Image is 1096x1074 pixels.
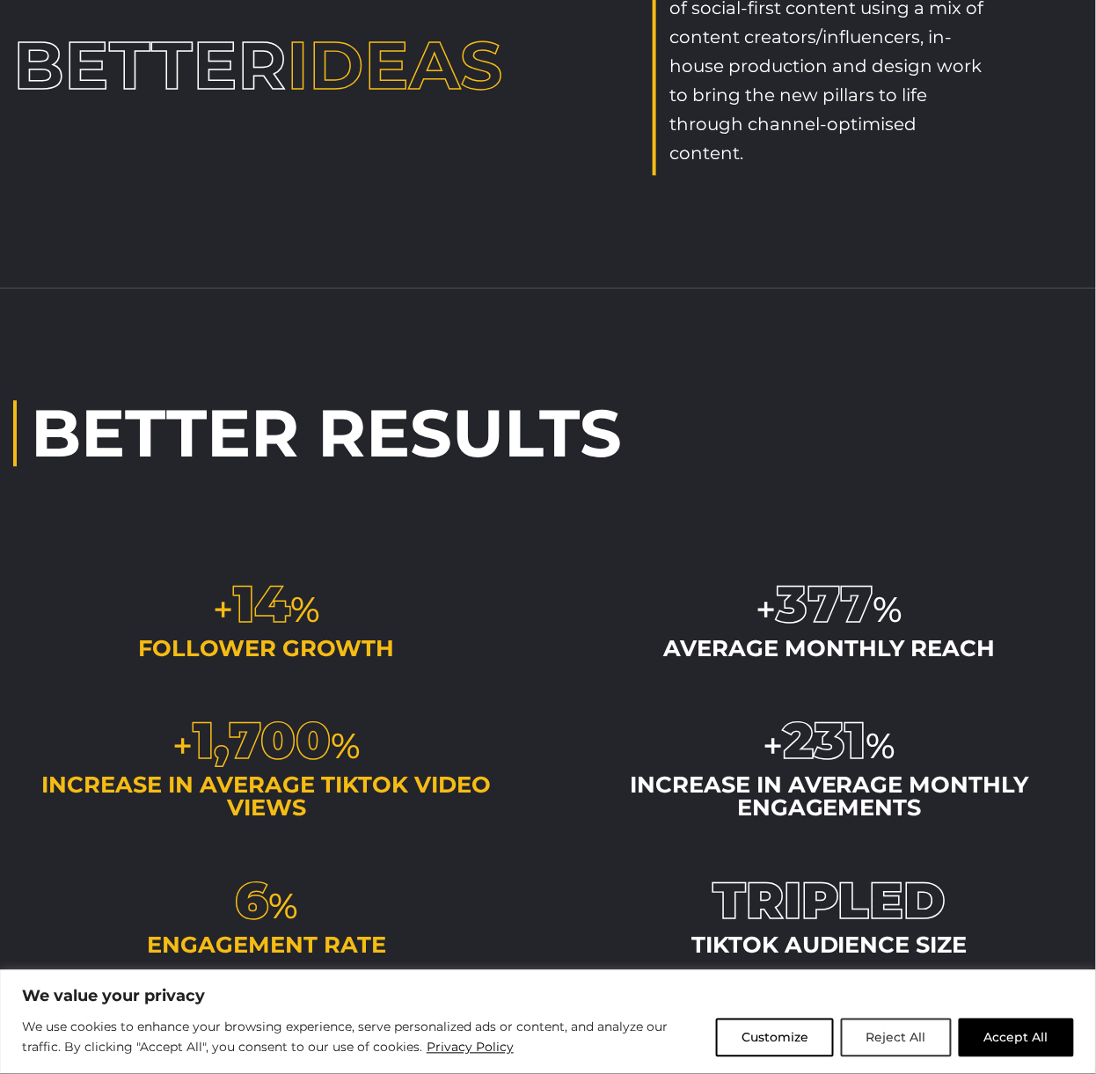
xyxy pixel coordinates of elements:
[22,986,1074,1007] p: We value your privacy
[777,573,873,635] span: 377
[576,773,1083,818] div: increase in average monthly engagements
[576,715,1083,766] div: + %
[13,933,520,956] div: engagement rate
[959,1019,1074,1057] button: Accept All
[287,25,502,106] span: Ideas
[841,1019,952,1057] button: Reject All
[13,33,443,99] h2: Better
[13,400,1083,466] h2: Better Results
[716,1019,834,1057] button: Customize
[576,579,1083,630] div: + %
[426,1037,515,1058] a: Privacy Policy
[712,869,946,932] span: Tripled
[576,933,1083,956] div: TikTok Audience size
[13,875,520,926] div: %
[13,773,520,818] div: increase in average TikTok video views
[235,869,268,932] span: 6
[13,579,520,630] div: + %
[233,573,290,635] span: 14
[13,637,520,660] div: follower growth
[13,715,520,766] div: + %
[576,637,1083,660] div: average monthly reach
[783,709,866,771] span: 231
[193,709,331,771] span: 1,700
[22,1018,703,1059] p: We use cookies to enhance your browsing experience, serve personalized ads or content, and analyz...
